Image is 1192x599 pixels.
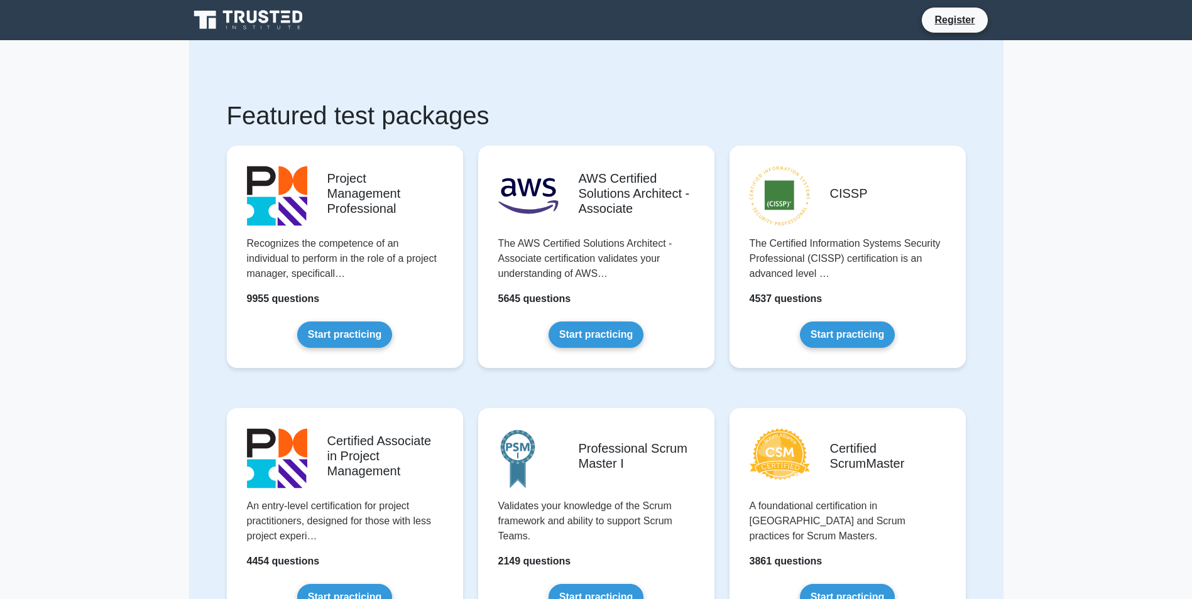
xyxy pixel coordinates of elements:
[800,321,895,348] a: Start practicing
[227,100,966,131] h1: Featured test packages
[297,321,392,348] a: Start practicing
[549,321,643,348] a: Start practicing
[927,12,982,28] a: Register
